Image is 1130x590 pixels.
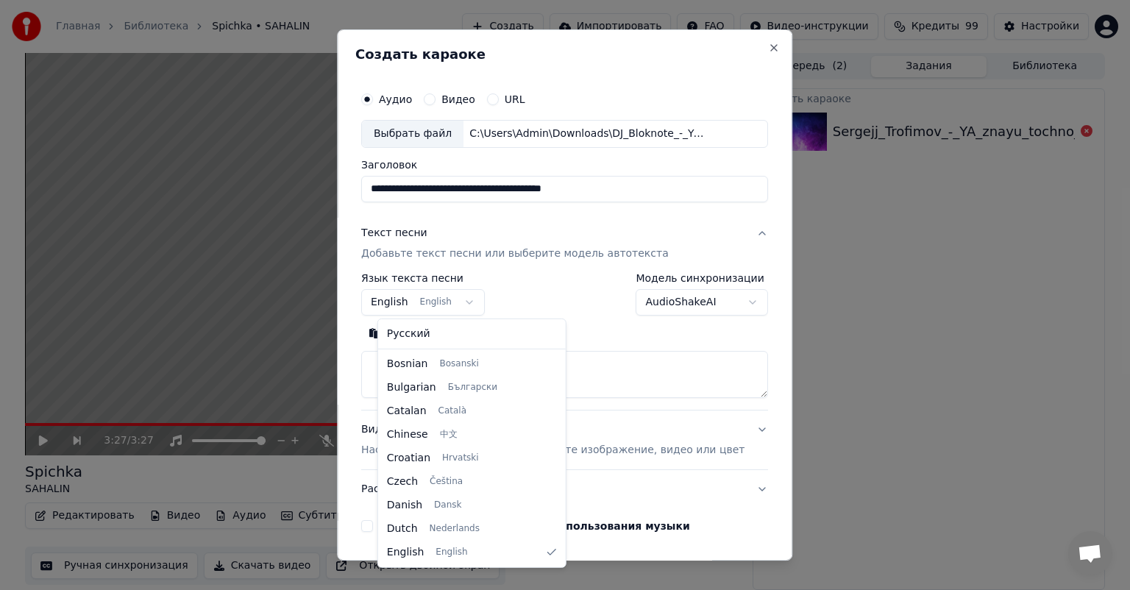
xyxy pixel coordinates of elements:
[430,523,480,535] span: Nederlands
[387,475,418,489] span: Czech
[442,452,479,464] span: Hrvatski
[387,522,418,536] span: Dutch
[436,547,467,558] span: English
[387,545,424,560] span: English
[439,358,478,370] span: Bosanski
[387,357,428,372] span: Bosnian
[387,327,430,341] span: Русский
[387,451,430,466] span: Croatian
[434,500,461,511] span: Dansk
[387,404,427,419] span: Catalan
[448,382,497,394] span: Български
[387,427,428,442] span: Chinese
[430,476,463,488] span: Čeština
[438,405,466,417] span: Català
[440,429,458,441] span: 中文
[387,498,422,513] span: Danish
[387,380,436,395] span: Bulgarian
